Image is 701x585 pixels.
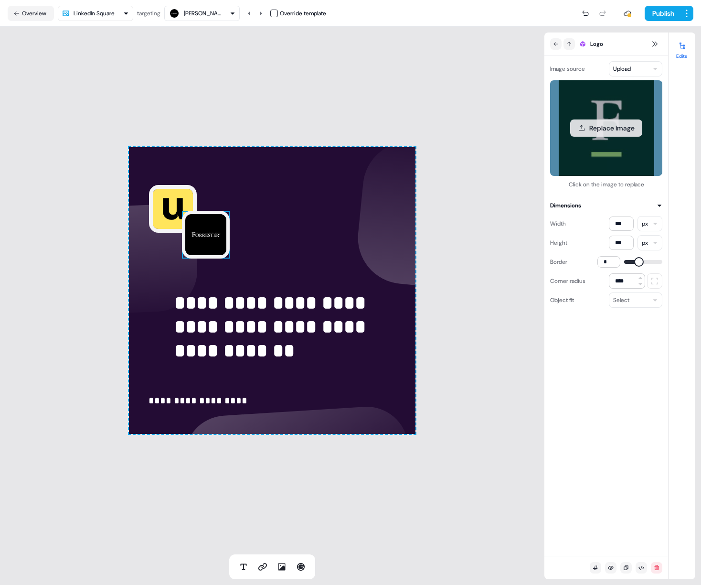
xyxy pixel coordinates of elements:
[8,6,54,21] button: Overview
[609,292,662,308] button: Select
[550,216,566,231] div: Width
[613,64,631,74] div: Upload
[550,235,567,250] div: Height
[550,180,662,189] div: Click on the image to replace
[613,295,629,305] div: Select
[164,6,240,21] button: [PERSON_NAME]
[570,119,642,137] button: Replace image
[550,292,574,308] div: Object fit
[137,9,160,18] div: targeting
[184,9,222,18] div: [PERSON_NAME]
[550,254,567,270] div: Border
[550,201,662,210] button: Dimensions
[74,9,115,18] div: LinkedIn Square
[642,219,648,228] div: px
[550,61,585,76] div: Image source
[550,201,581,210] div: Dimensions
[642,238,648,248] div: px
[669,38,695,59] button: Edits
[550,273,585,289] div: Corner radius
[590,39,603,49] span: Logo
[280,9,326,18] div: Override template
[645,6,680,21] button: Publish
